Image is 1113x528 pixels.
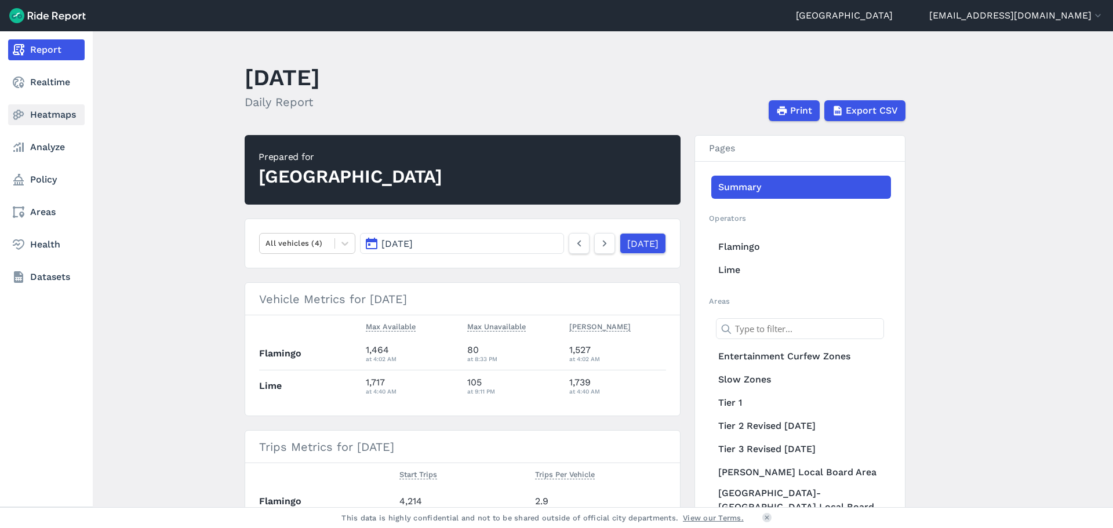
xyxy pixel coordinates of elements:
h3: Trips Metrics for [DATE] [245,431,680,463]
a: Tier 2 Revised [DATE] [711,414,891,438]
div: 1,739 [569,376,667,396]
a: [DATE] [620,233,666,254]
input: Type to filter... [716,318,884,339]
button: Export CSV [824,100,905,121]
div: at 4:40 AM [366,386,459,396]
button: Max Available [366,320,416,334]
div: at 9:11 PM [467,386,560,396]
a: Report [8,39,85,60]
a: Policy [8,169,85,190]
span: Start Trips [399,468,437,479]
span: Export CSV [846,104,898,118]
div: 105 [467,376,560,396]
a: Slow Zones [711,368,891,391]
span: Max Available [366,320,416,332]
a: Health [8,234,85,255]
a: Entertainment Curfew Zones [711,345,891,368]
div: at 4:40 AM [569,386,667,396]
span: Trips Per Vehicle [535,468,595,479]
a: [PERSON_NAME] Local Board Area [711,461,891,484]
div: 1,717 [366,376,459,396]
h1: [DATE] [245,61,320,93]
button: Trips Per Vehicle [535,468,595,482]
a: View our Terms. [683,512,744,523]
span: [PERSON_NAME] [569,320,631,332]
img: Ride Report [9,8,86,23]
h2: Operators [709,213,891,224]
button: Print [769,100,820,121]
a: Heatmaps [8,104,85,125]
a: Tier 3 Revised [DATE] [711,438,891,461]
h2: Daily Report [245,93,320,111]
button: Start Trips [399,468,437,482]
span: Print [790,104,812,118]
div: 1,464 [366,343,459,364]
h3: Vehicle Metrics for [DATE] [245,283,680,315]
a: Realtime [8,72,85,93]
h2: Areas [709,296,891,307]
th: Flamingo [259,486,395,518]
div: at 8:33 PM [467,354,560,364]
a: Summary [711,176,891,199]
div: at 4:02 AM [366,354,459,364]
div: 80 [467,343,560,364]
a: Analyze [8,137,85,158]
div: Prepared for [259,150,442,164]
td: 4,214 [395,486,530,518]
span: Max Unavailable [467,320,526,332]
th: Flamingo [259,338,361,370]
a: Lime [711,258,891,282]
a: Areas [8,202,85,223]
a: Flamingo [711,235,891,258]
div: at 4:02 AM [569,354,667,364]
a: [GEOGRAPHIC_DATA] [796,9,893,23]
button: Max Unavailable [467,320,526,334]
td: 2.9 [530,486,666,518]
div: [GEOGRAPHIC_DATA] [259,164,442,190]
a: Tier 1 [711,391,891,414]
button: [EMAIL_ADDRESS][DOMAIN_NAME] [929,9,1104,23]
button: [DATE] [360,233,564,254]
div: 1,527 [569,343,667,364]
th: Lime [259,370,361,402]
span: [DATE] [381,238,413,249]
button: [PERSON_NAME] [569,320,631,334]
a: Datasets [8,267,85,287]
h3: Pages [695,136,905,162]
